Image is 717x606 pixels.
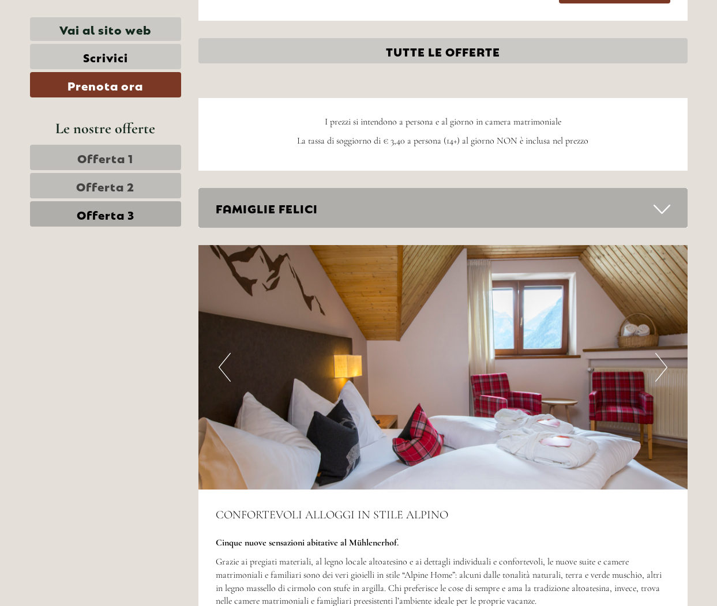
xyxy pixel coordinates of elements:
span: Offerta 2 [76,178,134,194]
span: . [397,537,399,548]
span: I prezzi si intendono a persona e al giorno in camera matrimoniale [325,116,561,127]
a: TUTTE LE OFFERTE [198,38,688,63]
button: Next [655,353,667,382]
strong: Cinque nuove sensazioni abitative al Mühlenerhof [216,537,399,548]
div: Le nostre offerte [30,118,181,139]
button: Previous [219,353,231,382]
span: Offerta 3 [77,206,134,222]
a: Vai al sito web [30,17,181,41]
div: FAMIGLIE FELICI [198,188,688,228]
span: CONFORTEVOLI ALLOGGI IN STILE ALPINO [216,508,448,522]
span: La tassa di soggiorno di € 3,40 a persona (14+) al giorno NON è inclusa nel prezzo [297,135,588,146]
a: Prenota ora [30,72,181,97]
span: Offerta 1 [77,149,133,165]
a: Scrivici [30,44,181,69]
